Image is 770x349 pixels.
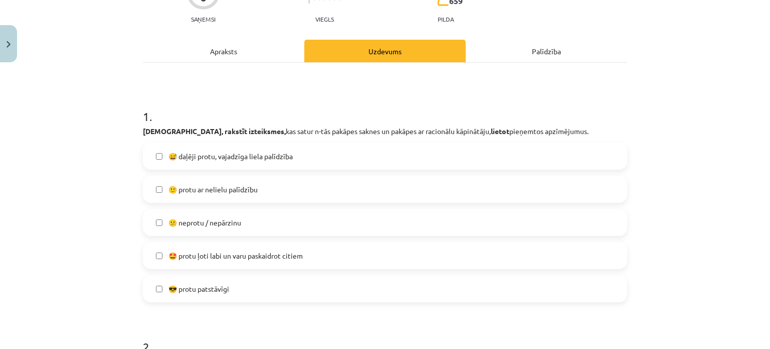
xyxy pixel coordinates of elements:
[304,40,466,62] div: Uzdevums
[156,219,162,226] input: 😕 neprotu / nepārzinu
[143,126,627,137] p: kas satur n-tās pakāpes saknes un pakāpes ar racionālu kāpinātāju, pieņemtos apzīmējumus.
[143,40,304,62] div: Apraksts
[168,217,241,228] span: 😕 neprotu / nepārzinu
[156,186,162,193] input: 🙂 protu ar nelielu palīdzību
[168,284,229,294] span: 😎 protu patstāvīgi
[168,151,293,162] span: 😅 daļēji protu, vajadzīga liela palīdzība
[315,16,334,23] p: Viegls
[168,184,258,195] span: 🙂 protu ar nelielu palīdzību
[187,16,220,23] p: Saņemsi
[143,92,627,123] h1: 1 .
[156,153,162,160] input: 😅 daļēji protu, vajadzīga liela palīdzība
[168,251,303,261] span: 🤩 protu ļoti labi un varu paskaidrot citiem
[438,16,454,23] p: pilda
[156,286,162,292] input: 😎 protu patstāvīgi
[143,127,286,136] b: [DEMOGRAPHIC_DATA], rakstīt izteiksmes,
[491,127,509,136] b: lietot
[156,253,162,259] input: 🤩 protu ļoti labi un varu paskaidrot citiem
[466,40,627,62] div: Palīdzība
[7,41,11,48] img: icon-close-lesson-0947bae3869378f0d4975bcd49f059093ad1ed9edebbc8119c70593378902aed.svg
